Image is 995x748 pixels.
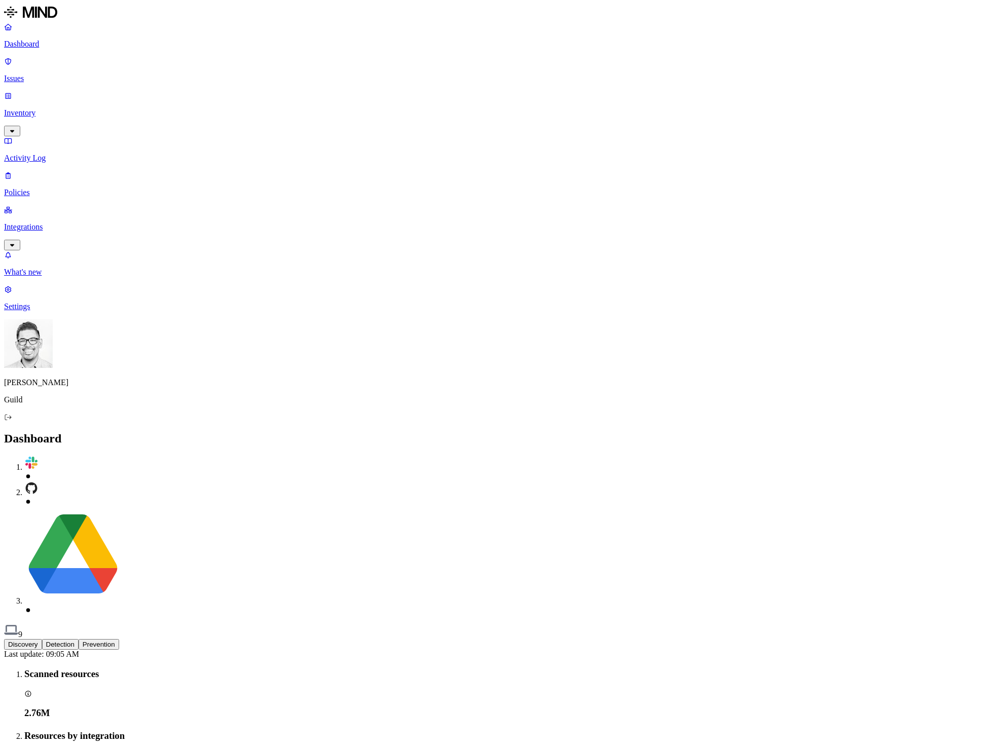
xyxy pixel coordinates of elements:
img: slack.svg [24,456,39,470]
h3: Scanned resources [24,668,991,680]
button: Prevention [79,639,119,650]
h2: Dashboard [4,432,991,445]
a: Dashboard [4,22,991,49]
img: MIND [4,4,57,20]
p: Issues [4,74,991,83]
p: Inventory [4,108,991,118]
img: endpoint.svg [4,623,18,637]
a: Issues [4,57,991,83]
span: 9 [18,630,22,639]
p: Dashboard [4,40,991,49]
a: Inventory [4,91,991,135]
a: MIND [4,4,991,22]
img: Michael Alegre [4,319,53,368]
h3: 2.76M [24,707,991,719]
a: Settings [4,285,991,311]
button: Detection [42,639,79,650]
a: Activity Log [4,136,991,163]
p: Settings [4,302,991,311]
p: Integrations [4,222,991,232]
p: Guild [4,395,991,404]
p: What's new [4,268,991,277]
a: Integrations [4,205,991,249]
a: What's new [4,250,991,277]
img: github.svg [24,481,39,495]
button: Discovery [4,639,42,650]
a: Policies [4,171,991,197]
span: Last update: 09:05 AM [4,650,79,658]
h3: Resources by integration [24,730,991,741]
img: google-drive.svg [24,506,122,604]
p: Policies [4,188,991,197]
p: Activity Log [4,154,991,163]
